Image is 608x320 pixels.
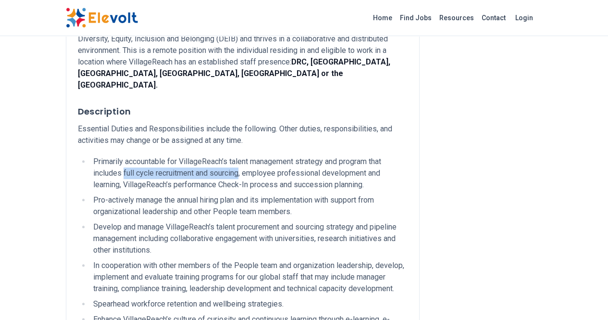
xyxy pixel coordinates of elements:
[78,123,408,146] p: Essential Duties and Responsibilities include the following. Other duties, responsibilities, and ...
[90,298,408,310] li: Spearhead workforce retention and wellbeing strategies.
[509,8,539,27] a: Login
[66,8,138,28] img: Elevolt
[78,105,408,118] h3: Description
[435,10,478,26] a: Resources
[396,10,435,26] a: Find Jobs
[369,10,396,26] a: Home
[78,57,390,90] strong: DRC, [GEOGRAPHIC_DATA], [GEOGRAPHIC_DATA], [GEOGRAPHIC_DATA], [GEOGRAPHIC_DATA] or the [GEOGRAPHI...
[478,10,509,26] a: Contact
[90,194,408,218] li: Pro-actively manage the annual hiring plan and its implementation with support from organizationa...
[90,156,408,191] li: Primarily accountable for VillageReach’s talent management strategy and program that includes ful...
[560,274,608,320] iframe: Chat Widget
[90,260,408,294] li: In cooperation with other members of the People team and organization leadership, develop, implem...
[90,221,408,256] li: Develop and manage VillageReach’s talent procurement and sourcing strategy and pipeline managemen...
